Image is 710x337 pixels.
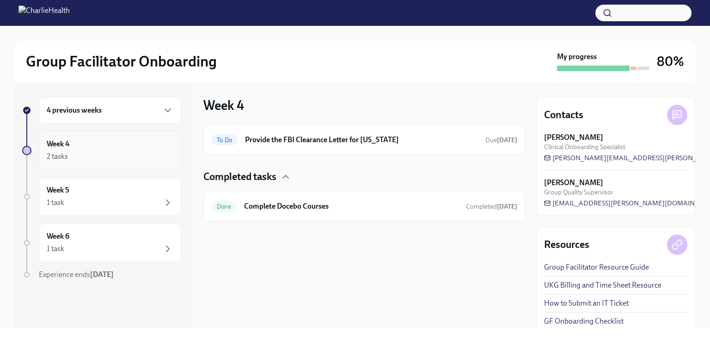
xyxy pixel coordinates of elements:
[203,170,276,184] h4: Completed tasks
[497,203,517,211] strong: [DATE]
[47,198,64,208] div: 1 task
[544,188,613,197] span: Group Quality Supervisor
[211,203,237,210] span: Done
[544,316,624,326] a: GF Onboarding Checklist
[544,108,583,122] h4: Contacts
[47,231,69,241] h6: Week 6
[544,298,629,308] a: How to Submit an IT Ticket
[47,139,69,149] h6: Week 4
[657,53,684,70] h3: 80%
[497,136,517,144] strong: [DATE]
[39,97,181,124] div: 4 previous weeks
[22,131,181,170] a: Week 42 tasks
[203,97,244,114] h3: Week 4
[544,280,661,290] a: UKG Billing and Time Sheet Resource
[39,270,114,279] span: Experience ends
[47,105,102,115] h6: 4 previous weeks
[466,203,517,211] span: Completed
[466,202,517,211] span: October 6th, 2025 21:11
[544,132,603,143] strong: [PERSON_NAME]
[211,132,517,147] a: To DoProvide the FBI Clearance Letter for [US_STATE]Due[DATE]
[47,244,64,254] div: 1 task
[485,136,517,144] span: October 21st, 2025 10:00
[211,137,238,144] span: To Do
[544,238,589,252] h4: Resources
[544,143,625,151] span: Clinical Onboarding Specialist
[203,170,525,184] div: Completed tasks
[26,52,217,71] h2: Group Facilitator Onboarding
[22,177,181,216] a: Week 51 task
[22,223,181,262] a: Week 61 task
[18,6,70,20] img: CharlieHealth
[211,199,517,214] a: DoneComplete Docebo CoursesCompleted[DATE]
[557,52,597,62] strong: My progress
[47,151,68,162] div: 2 tasks
[90,270,114,279] strong: [DATE]
[485,136,517,144] span: Due
[47,185,69,195] h6: Week 5
[544,262,649,272] a: Group Facilitator Resource Guide
[544,178,603,188] strong: [PERSON_NAME]
[245,135,478,145] h6: Provide the FBI Clearance Letter for [US_STATE]
[244,201,459,211] h6: Complete Docebo Courses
